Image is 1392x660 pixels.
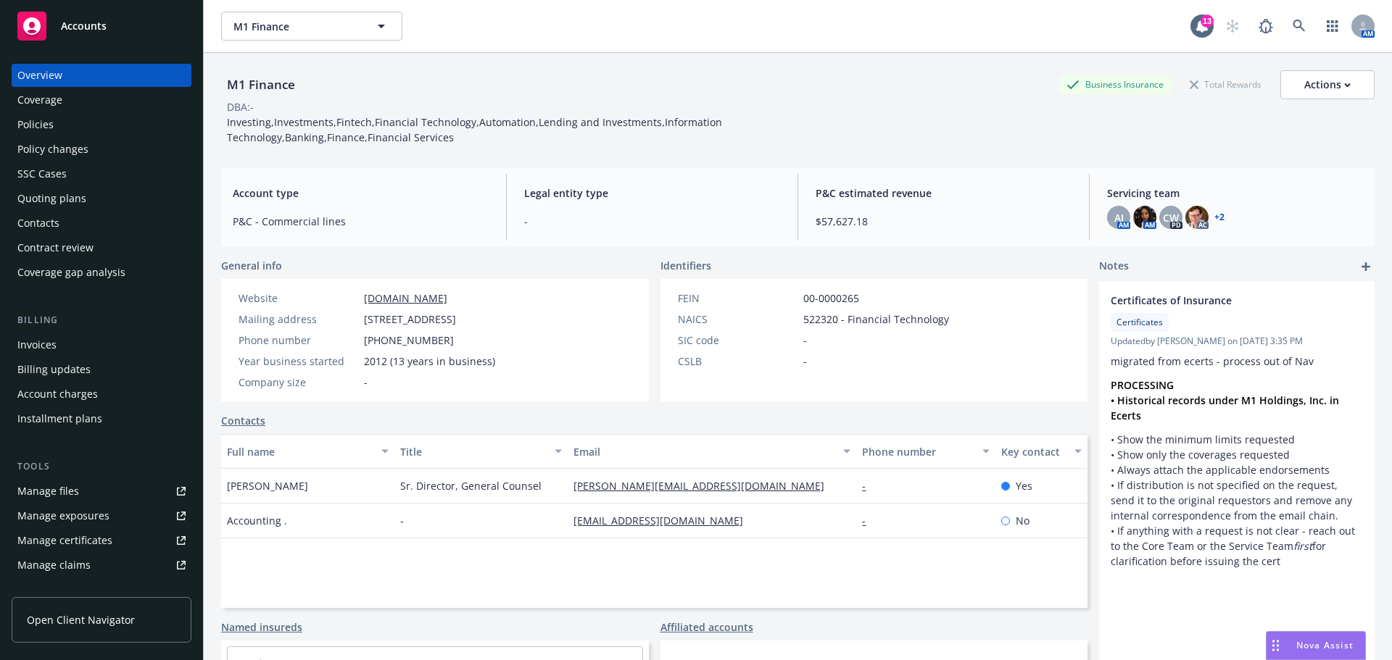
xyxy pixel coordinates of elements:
div: CSLB [678,354,797,369]
div: Installment plans [17,407,102,430]
button: Actions [1280,70,1375,99]
span: No [1016,513,1029,528]
a: [PERSON_NAME][EMAIL_ADDRESS][DOMAIN_NAME] [573,479,836,493]
span: 00-0000265 [803,291,859,306]
p: migrated from ecerts - process out of Nav [1111,354,1363,369]
div: Quoting plans [17,187,86,210]
div: Coverage gap analysis [17,261,125,284]
a: Quoting plans [12,187,191,210]
a: Contract review [12,236,191,259]
div: Manage claims [17,554,91,577]
a: Manage files [12,480,191,503]
a: Manage claims [12,554,191,577]
div: Billing updates [17,358,91,381]
span: - [400,513,404,528]
span: $57,627.18 [816,214,1072,229]
span: 522320 - Financial Technology [803,312,949,327]
span: [PERSON_NAME] [227,478,308,493]
a: Manage exposures [12,504,191,527]
span: [PHONE_NUMBER] [364,333,454,348]
strong: • Historical records under M1 Holdings, Inc. in Ecerts [1111,393,1342,422]
div: 13 [1201,14,1214,28]
div: Contract review [17,236,94,259]
div: Policy changes [17,138,88,161]
span: 2012 (13 years in business) [364,354,495,369]
div: Total Rewards [1182,75,1269,93]
div: Billing [12,313,191,327]
div: Coverage [17,88,62,112]
span: Accounting . [227,513,287,528]
div: NAICS [678,312,797,327]
div: SIC code [678,333,797,348]
a: [EMAIL_ADDRESS][DOMAIN_NAME] [573,514,755,527]
span: Open Client Navigator [27,612,135,627]
div: Invoices [17,333,57,356]
div: Contacts [17,212,59,235]
div: Account charges [17,383,98,406]
a: SSC Cases [12,162,191,185]
div: Email [573,444,834,459]
span: Sr. Director, General Counsel [400,478,542,493]
div: Manage files [17,480,79,503]
a: add [1357,258,1375,275]
span: General info [221,258,282,273]
span: - [803,354,807,369]
a: Policies [12,113,191,136]
div: Phone number [239,333,358,348]
a: - [862,514,877,527]
span: M1 Finance [233,19,359,34]
a: Manage BORs [12,578,191,601]
a: Account charges [12,383,191,406]
div: Business Insurance [1059,75,1171,93]
a: Coverage gap analysis [12,261,191,284]
span: Certificates [1116,316,1163,329]
p: • Show the minimum limits requested • Show only the coverages requested • Always attach the appli... [1111,432,1363,569]
button: Nova Assist [1266,631,1366,660]
span: P&C estimated revenue [816,185,1072,201]
div: Actions [1304,71,1351,99]
a: Search [1285,12,1314,41]
strong: PROCESSING [1111,378,1174,392]
span: - [524,214,780,229]
a: Invoices [12,333,191,356]
span: Legal entity type [524,185,780,201]
span: - [803,333,807,348]
a: Named insureds [221,619,302,635]
span: Nova Assist [1296,639,1354,651]
a: [DOMAIN_NAME] [364,291,447,305]
img: photo [1185,206,1209,229]
div: Overview [17,64,62,87]
div: Phone number [862,444,973,459]
button: Title [394,434,568,469]
a: Accounts [12,6,191,46]
div: Title [400,444,546,459]
a: Coverage [12,88,191,112]
a: Switch app [1318,12,1347,41]
div: Policies [17,113,54,136]
a: Installment plans [12,407,191,430]
a: Contacts [221,413,265,428]
div: Company size [239,375,358,390]
a: Affiliated accounts [660,619,753,635]
div: Tools [12,459,191,474]
button: M1 Finance [221,12,402,41]
div: Drag to move [1267,632,1285,659]
span: P&C - Commercial lines [233,214,489,229]
a: Contacts [12,212,191,235]
span: Notes [1099,258,1129,275]
span: Yes [1016,478,1032,493]
span: Investing,Investments,Fintech,Financial Technology,Automation,Lending and Investments,Information... [227,115,725,144]
button: Phone number [856,434,995,469]
div: Website [239,291,358,306]
img: photo [1133,206,1156,229]
div: Certificates of InsuranceCertificatesUpdatedby [PERSON_NAME] on [DATE] 3:35 PMmigrated from ecert... [1099,281,1375,580]
span: Servicing team [1107,185,1363,201]
span: Identifiers [660,258,711,273]
em: first [1293,539,1312,553]
div: M1 Finance [221,75,301,94]
div: Key contact [1001,444,1066,459]
span: Account type [233,185,489,201]
a: Manage certificates [12,529,191,552]
div: Year business started [239,354,358,369]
